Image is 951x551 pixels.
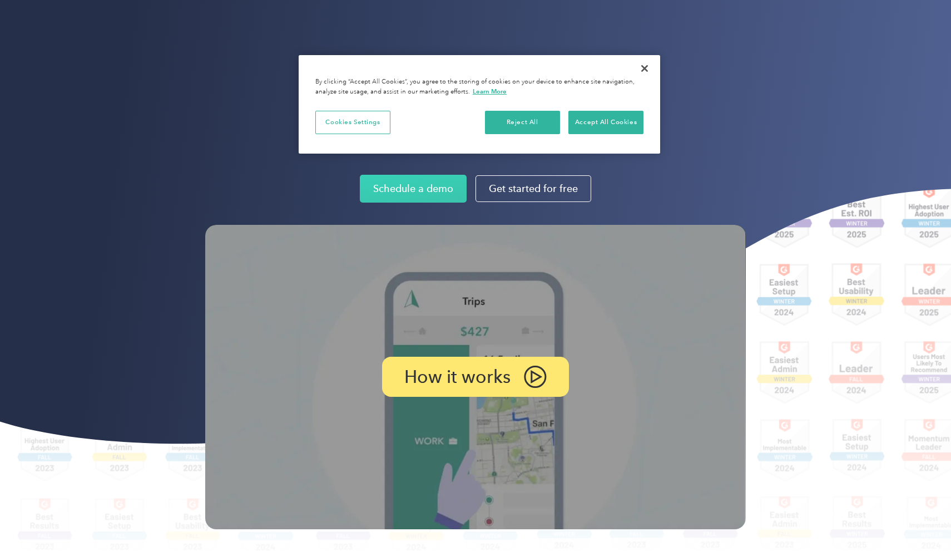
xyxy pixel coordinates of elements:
[485,111,560,134] button: Reject All
[404,369,511,385] p: How it works
[632,56,657,81] button: Close
[568,111,643,134] button: Accept All Cookies
[360,175,467,203] a: Schedule a demo
[315,111,390,134] button: Cookies Settings
[473,87,507,95] a: More information about your privacy, opens in a new tab
[315,77,643,97] div: By clicking “Accept All Cookies”, you agree to the storing of cookies on your device to enhance s...
[299,55,660,154] div: Privacy
[299,55,660,154] div: Cookie banner
[475,175,591,202] a: Get started for free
